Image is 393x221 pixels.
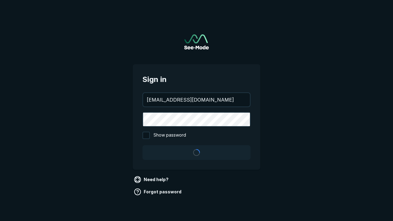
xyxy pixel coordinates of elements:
span: Sign in [142,74,251,85]
span: Show password [154,132,186,139]
img: See-Mode Logo [184,34,209,49]
a: Forgot password [133,187,184,197]
a: Need help? [133,175,171,184]
input: your@email.com [143,93,250,107]
a: Go to sign in [184,34,209,49]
